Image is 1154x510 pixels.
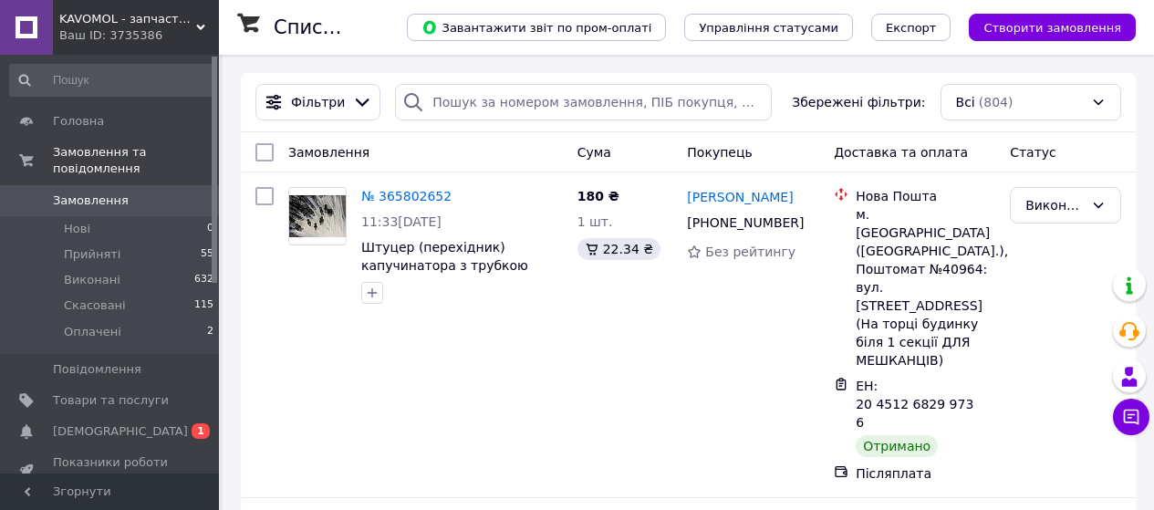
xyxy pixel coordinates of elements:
[1113,399,1149,435] button: Чат з покупцем
[53,392,169,409] span: Товари та послуги
[53,423,188,440] span: [DEMOGRAPHIC_DATA]
[792,93,925,111] span: Збережені фільтри:
[683,210,805,235] div: [PHONE_NUMBER]
[856,205,995,369] div: м. [GEOGRAPHIC_DATA] ([GEOGRAPHIC_DATA].), Поштомат №40964: вул. [STREET_ADDRESS] (На торці будин...
[59,11,196,27] span: KAVOMOL - запчастини та комплектуючі
[969,14,1136,41] button: Створити замовлення
[53,144,219,177] span: Замовлення та повідомлення
[64,221,90,237] span: Нові
[951,19,1136,34] a: Створити замовлення
[1025,195,1084,215] div: Виконано
[1010,145,1056,160] span: Статус
[577,145,611,160] span: Cума
[207,324,213,340] span: 2
[291,93,345,111] span: Фільтри
[407,14,666,41] button: Завантажити звіт по пром-оплаті
[361,189,452,203] a: № 365802652
[289,195,346,238] img: Фото товару
[687,188,793,206] a: [PERSON_NAME]
[699,21,838,35] span: Управління статусами
[979,95,1014,109] span: (804)
[834,145,968,160] span: Доставка та оплата
[64,246,120,263] span: Прийняті
[53,361,141,378] span: Повідомлення
[856,435,938,457] div: Отримано
[395,84,772,120] input: Пошук за номером замовлення, ПІБ покупця, номером телефону, Email, номером накладної
[856,464,995,483] div: Післяплата
[9,64,215,97] input: Пошук
[956,93,975,111] span: Всі
[59,27,219,44] div: Ваш ID: 3735386
[53,113,104,130] span: Головна
[856,379,973,430] span: ЕН: 20 4512 6829 9736
[361,214,442,229] span: 11:33[DATE]
[577,214,613,229] span: 1 шт.
[421,19,651,36] span: Завантажити звіт по пром-оплаті
[64,324,121,340] span: Оплачені
[288,145,369,160] span: Замовлення
[64,297,126,314] span: Скасовані
[361,240,528,273] a: Штуцер (перехідник) капучинатора з трубкою
[64,272,120,288] span: Виконані
[201,246,213,263] span: 55
[577,189,619,203] span: 180 ₴
[53,193,129,209] span: Замовлення
[288,187,347,245] a: Фото товару
[684,14,853,41] button: Управління статусами
[207,221,213,237] span: 0
[856,187,995,205] div: Нова Пошта
[192,423,210,439] span: 1
[886,21,937,35] span: Експорт
[194,297,213,314] span: 115
[194,272,213,288] span: 632
[274,16,459,38] h1: Список замовлень
[705,245,795,259] span: Без рейтингу
[577,238,660,260] div: 22.34 ₴
[53,454,169,487] span: Показники роботи компанії
[871,14,951,41] button: Експорт
[983,21,1121,35] span: Створити замовлення
[687,145,752,160] span: Покупець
